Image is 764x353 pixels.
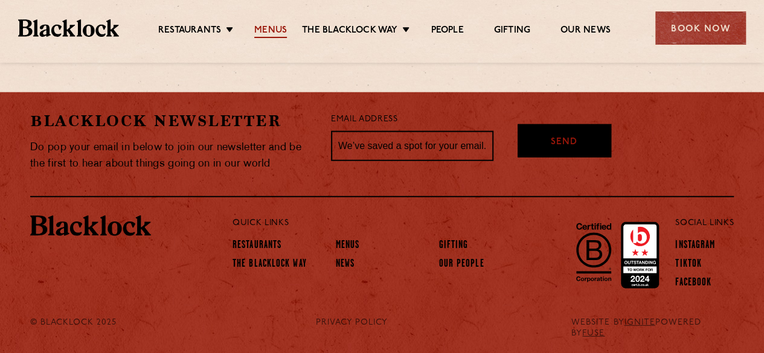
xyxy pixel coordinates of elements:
[675,215,734,231] p: Social Links
[336,240,360,253] a: Menus
[254,25,287,38] a: Menus
[494,25,530,38] a: Gifting
[233,240,281,253] a: Restaurants
[431,25,463,38] a: People
[30,139,313,172] p: Do pop your email in below to join our newsletter and be the first to hear about things going on ...
[675,277,711,290] a: Facebook
[158,25,221,38] a: Restaurants
[551,136,577,150] span: Send
[18,19,119,36] img: BL_Textured_Logo-footer-cropped.svg
[569,216,618,288] img: B-Corp-Logo-Black-RGB.svg
[560,25,611,38] a: Our News
[582,329,605,338] a: FUSE
[336,258,355,272] a: News
[562,317,743,339] div: WEBSITE BY POWERED BY
[655,11,746,45] div: Book Now
[302,25,397,38] a: The Blacklock Way
[30,215,151,236] img: BL_Textured_Logo-footer-cropped.svg
[438,240,468,253] a: Gifting
[438,258,484,272] a: Our People
[316,317,388,328] a: PRIVACY POLICY
[624,318,655,327] a: IGNITE
[21,317,141,339] div: © Blacklock 2025
[675,258,702,272] a: TikTok
[233,258,307,272] a: The Blacklock Way
[233,215,635,231] p: Quick Links
[30,110,313,132] h2: Blacklock Newsletter
[331,113,397,127] label: Email Address
[621,222,659,288] img: Accred_2023_2star.png
[331,131,493,161] input: We’ve saved a spot for your email...
[675,240,715,253] a: Instagram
